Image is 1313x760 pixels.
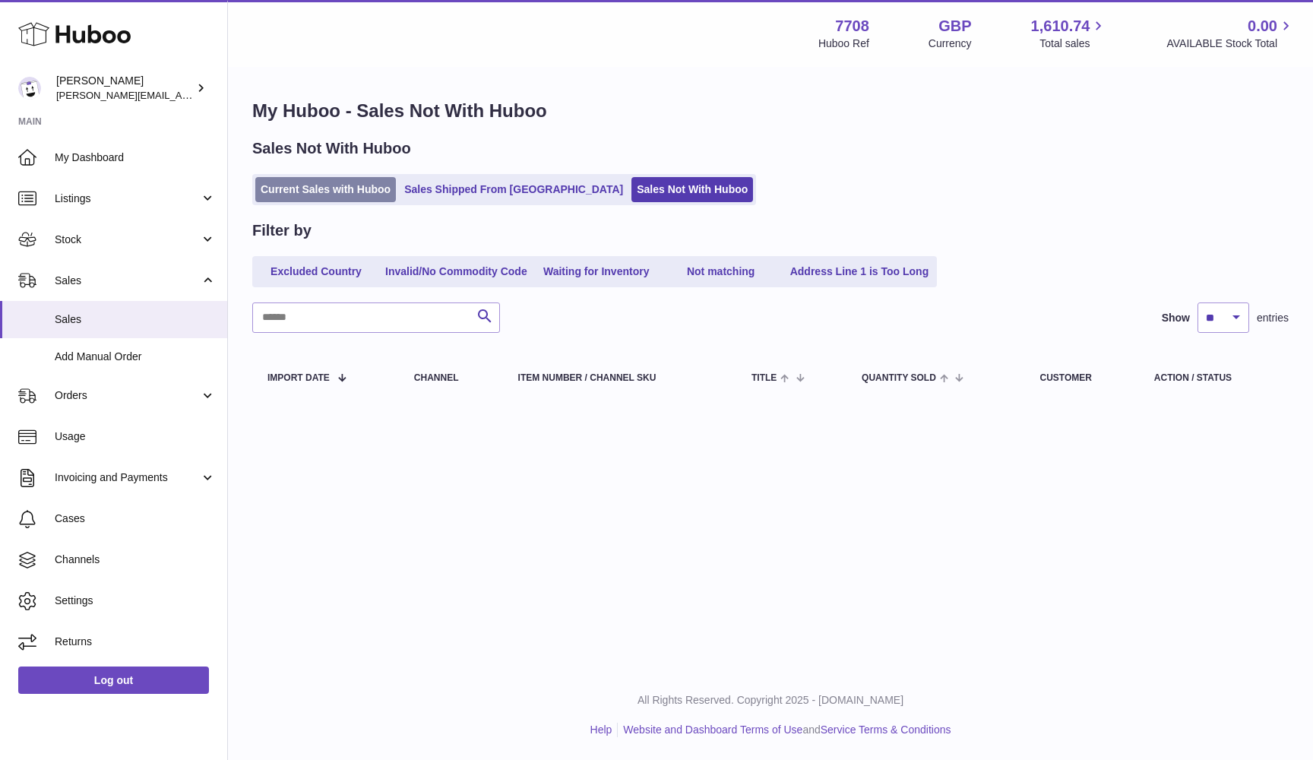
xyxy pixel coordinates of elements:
[255,259,377,284] a: Excluded Country
[590,724,612,736] a: Help
[751,373,777,383] span: Title
[55,233,200,247] span: Stock
[55,470,200,485] span: Invoicing and Payments
[818,36,869,51] div: Huboo Ref
[55,594,216,608] span: Settings
[618,723,951,737] li: and
[252,99,1289,123] h1: My Huboo - Sales Not With Huboo
[862,373,936,383] span: Quantity Sold
[18,667,209,694] a: Log out
[1154,373,1273,383] div: Action / Status
[55,553,216,567] span: Channels
[536,259,657,284] a: Waiting for Inventory
[55,350,216,364] span: Add Manual Order
[55,150,216,165] span: My Dashboard
[55,192,200,206] span: Listings
[1166,36,1295,51] span: AVAILABLE Stock Total
[399,177,628,202] a: Sales Shipped From [GEOGRAPHIC_DATA]
[835,16,869,36] strong: 7708
[55,635,216,649] span: Returns
[55,274,200,288] span: Sales
[56,74,193,103] div: [PERSON_NAME]
[1248,16,1277,36] span: 0.00
[1257,311,1289,325] span: entries
[1031,16,1090,36] span: 1,610.74
[1166,16,1295,51] a: 0.00 AVAILABLE Stock Total
[623,724,802,736] a: Website and Dashboard Terms of Use
[55,388,200,403] span: Orders
[1039,36,1107,51] span: Total sales
[252,220,312,241] h2: Filter by
[929,36,972,51] div: Currency
[1031,16,1108,51] a: 1,610.74 Total sales
[55,511,216,526] span: Cases
[18,77,41,100] img: victor@erbology.co
[252,138,411,159] h2: Sales Not With Huboo
[1162,311,1190,325] label: Show
[821,724,951,736] a: Service Terms & Conditions
[55,312,216,327] span: Sales
[785,259,935,284] a: Address Line 1 is Too Long
[414,373,488,383] div: Channel
[380,259,533,284] a: Invalid/No Commodity Code
[1040,373,1124,383] div: Customer
[240,693,1301,708] p: All Rights Reserved. Copyright 2025 - [DOMAIN_NAME]
[631,177,753,202] a: Sales Not With Huboo
[56,89,305,101] span: [PERSON_NAME][EMAIL_ADDRESS][DOMAIN_NAME]
[255,177,396,202] a: Current Sales with Huboo
[938,16,971,36] strong: GBP
[55,429,216,444] span: Usage
[660,259,782,284] a: Not matching
[518,373,721,383] div: Item Number / Channel SKU
[267,373,330,383] span: Import date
